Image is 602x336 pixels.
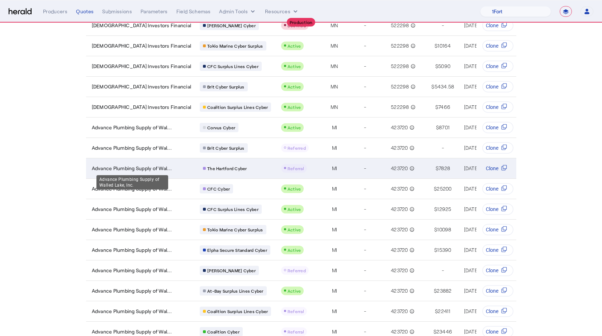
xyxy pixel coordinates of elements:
[482,81,513,92] button: Clone
[408,144,414,152] mat-icon: info_outline
[482,285,513,297] button: Clone
[437,287,451,294] span: 23882
[482,122,513,133] button: Clone
[364,267,366,274] span: -
[288,248,301,253] span: Active
[391,42,409,49] span: 522298
[434,287,437,294] span: $
[408,226,414,233] mat-icon: info_outline
[486,267,498,274] span: Clone
[288,186,301,191] span: Active
[207,268,256,273] span: [PERSON_NAME] Cyber
[92,124,172,131] span: Advance Plumbing Supply of Wal...
[482,183,513,195] button: Clone
[364,124,366,131] span: -
[464,124,499,130] span: [DATE] 5:00 PM
[332,144,337,152] span: MI
[391,185,408,192] span: 423720
[486,144,498,152] span: Clone
[364,22,366,29] span: -
[207,329,240,335] span: Coalition Cyber
[219,8,256,15] button: internal dropdown menu
[332,206,337,213] span: MI
[486,246,498,254] span: Clone
[408,308,414,315] mat-icon: info_outline
[364,226,366,233] span: -
[437,42,451,49] span: 10164
[332,287,337,294] span: MI
[438,308,450,315] span: 22411
[207,63,259,69] span: CFC Surplus Lines Cyber
[437,246,451,254] span: 15390
[288,84,301,89] span: Active
[408,287,414,294] mat-icon: info_outline
[486,226,498,233] span: Clone
[288,207,301,212] span: Active
[288,288,301,293] span: Active
[364,206,366,213] span: -
[391,308,408,315] span: 423720
[92,22,191,29] span: [DEMOGRAPHIC_DATA] Investors Financial
[482,203,513,215] button: Clone
[43,8,67,15] div: Producers
[332,246,337,254] span: MI
[391,124,408,131] span: 423720
[482,265,513,276] button: Clone
[482,306,513,317] button: Clone
[391,267,408,274] span: 423720
[482,20,513,31] button: Clone
[437,226,451,233] span: 10098
[464,267,499,273] span: [DATE] 5:00 PM
[486,328,498,335] span: Clone
[486,287,498,294] span: Clone
[364,104,366,111] span: -
[408,165,414,172] mat-icon: info_outline
[408,206,414,213] mat-icon: info_outline
[408,267,414,274] mat-icon: info_outline
[409,83,416,90] mat-icon: info_outline
[486,83,498,90] span: Clone
[442,144,444,152] span: -
[437,206,451,213] span: 12925
[76,8,94,15] div: Quotes
[207,186,230,192] span: CFC Cyber
[391,22,409,29] span: 522298
[391,226,408,233] span: 423720
[464,247,499,253] span: [DATE] 5:00 PM
[486,165,498,172] span: Clone
[207,165,247,171] span: The Hartford Cyber
[364,287,366,294] span: -
[288,64,301,69] span: Active
[332,328,337,335] span: MI
[439,124,450,131] span: 8701
[207,288,264,294] span: At-Bay Surplus Lines Cyber
[486,124,498,131] span: Clone
[288,227,301,232] span: Active
[332,124,337,131] span: MI
[391,246,408,254] span: 423720
[332,226,337,233] span: MI
[331,83,338,90] span: MN
[391,63,409,70] span: 522298
[391,144,408,152] span: 423720
[332,185,337,192] span: MI
[207,308,268,314] span: Coalition Surplus Lines Cyber
[482,61,513,72] button: Clone
[431,83,434,90] span: $
[464,83,497,90] span: [DATE] 7:41 PM
[102,8,132,15] div: Submissions
[92,226,172,233] span: Advance Plumbing Supply of Wal...
[486,185,498,192] span: Clone
[92,185,172,192] span: Advance Plumbing Supply of Wal...
[92,104,191,111] span: [DEMOGRAPHIC_DATA] Investors Financial
[332,165,337,172] span: MI
[364,83,366,90] span: -
[332,308,337,315] span: MI
[207,84,245,90] span: Brit Cyber Surplus
[391,328,408,335] span: 423720
[331,104,338,111] span: MN
[96,175,168,189] div: Advance Plumbing Supply of Walled Lake, Inc.
[486,22,498,29] span: Clone
[207,227,263,232] span: Tokio Marine Cyber Surplus
[464,22,497,28] span: [DATE] 7:41 PM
